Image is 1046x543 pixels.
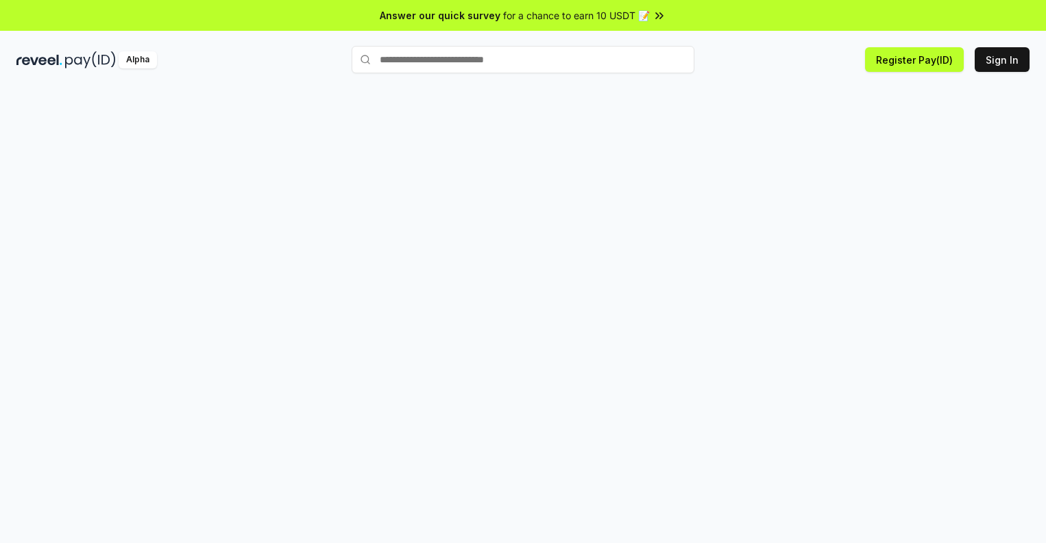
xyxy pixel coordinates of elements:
[380,8,500,23] span: Answer our quick survey
[119,51,157,68] div: Alpha
[975,47,1030,72] button: Sign In
[865,47,964,72] button: Register Pay(ID)
[65,51,116,68] img: pay_id
[503,8,650,23] span: for a chance to earn 10 USDT 📝
[16,51,62,68] img: reveel_dark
